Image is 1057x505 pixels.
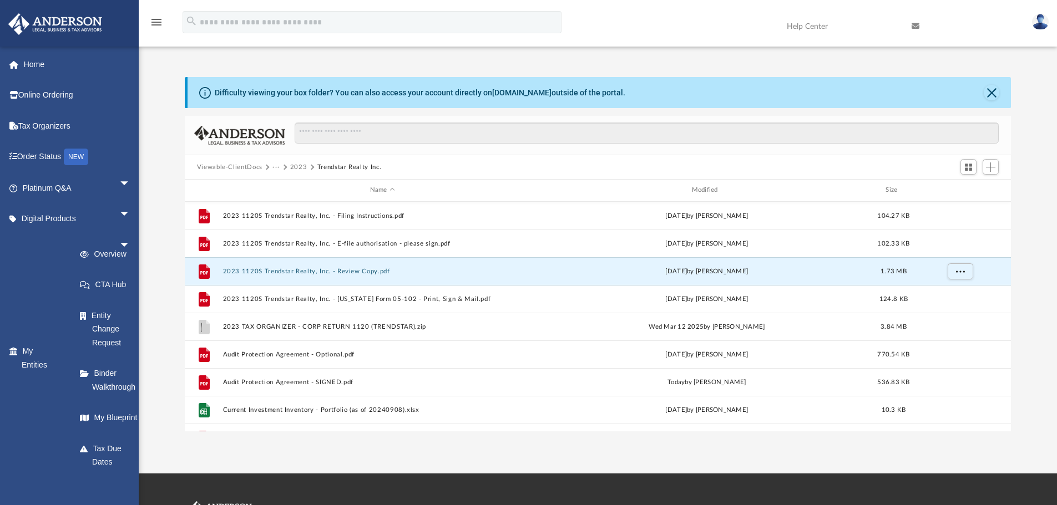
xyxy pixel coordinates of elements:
span: 536.83 KB [877,379,909,385]
div: Wed Mar 12 2025 by [PERSON_NAME] [547,322,867,331]
a: Order StatusNEW [8,146,120,169]
div: [DATE] by [PERSON_NAME] [547,238,867,248]
img: User Pic [1032,14,1049,30]
span: 102.33 KB [877,240,909,246]
button: Current Investment Inventory - Portfolio (as of 20240908).xlsx [222,406,542,414]
div: [DATE] by [PERSON_NAME] [547,294,867,304]
button: 2023 [290,162,307,172]
a: My Blueprint [69,407,168,429]
button: More options [947,263,973,279]
div: [DATE] by [PERSON_NAME] [547,266,867,276]
button: 2023 1120S Trendstar Realty, Inc. - [US_STATE] Form 05-102 - Print, Sign & Mail.pdf [222,295,542,303]
a: [DOMAIN_NAME] [492,88,552,97]
span: 104.27 KB [877,212,909,218]
img: Anderson Advisors Platinum Portal [5,13,105,35]
a: CTA Hub [69,274,147,296]
span: arrow_drop_down [119,203,141,226]
div: id [921,185,998,195]
button: Trendstar Realty Inc. [317,162,382,172]
div: Name [222,185,542,195]
div: grid [185,202,1012,431]
a: Tax Due Dates [69,437,147,473]
button: 2023 TAX ORGANIZER - CORP RETURN 1120 (TRENDSTAR).zip [222,323,542,330]
button: 2023 1120S Trendstar Realty, Inc. - Review Copy.pdf [222,268,542,275]
button: Add [983,159,999,175]
button: Audit Protection Agreement - SIGNED.pdf [222,379,542,386]
a: Overview [69,243,147,265]
button: Close [984,85,999,100]
div: [DATE] by [PERSON_NAME] [547,211,867,221]
a: menu [150,21,163,29]
div: [DATE] by [PERSON_NAME] [547,405,867,415]
div: [DATE] by [PERSON_NAME] [547,349,867,359]
span: 1.73 MB [881,268,907,274]
a: Help Center [778,4,872,48]
div: NEW [64,149,88,165]
a: Binder Walkthrough [69,363,147,398]
button: 2023 1120S Trendstar Realty, Inc. - E-file authorisation - please sign.pdf [222,240,542,247]
i: menu [150,16,163,29]
span: 124.8 KB [879,295,908,302]
span: arrow_drop_down [119,234,141,257]
span: 3.84 MB [881,323,907,329]
button: Switch to Grid View [960,159,977,175]
a: Entity Change Request [69,304,147,354]
div: Modified [547,185,866,195]
a: Tax Organizers [8,115,120,137]
div: Size [871,185,916,195]
span: 10.3 KB [881,406,906,412]
button: ··· [272,162,280,172]
a: My Entitiesarrow_drop_down [8,340,61,376]
span: 770.54 KB [877,351,909,357]
a: Platinum Q&Aarrow_drop_down [8,177,120,199]
div: Difficulty viewing your box folder? You can also access your account directly on outside of the p... [215,87,625,99]
input: Search files and folders [295,123,999,144]
a: Online Ordering [8,84,120,106]
button: 2023 1120S Trendstar Realty, Inc. - Filing Instructions.pdf [222,212,542,220]
button: Audit Protection Agreement - Optional.pdf [222,351,542,358]
button: Viewable-ClientDocs [197,162,262,172]
span: arrow_drop_down [119,172,141,195]
div: id [190,185,218,195]
div: by [PERSON_NAME] [547,377,867,387]
a: Digital Productsarrow_drop_down [8,208,120,230]
span: today [667,379,685,385]
i: search [185,15,198,27]
a: Home [8,53,120,75]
